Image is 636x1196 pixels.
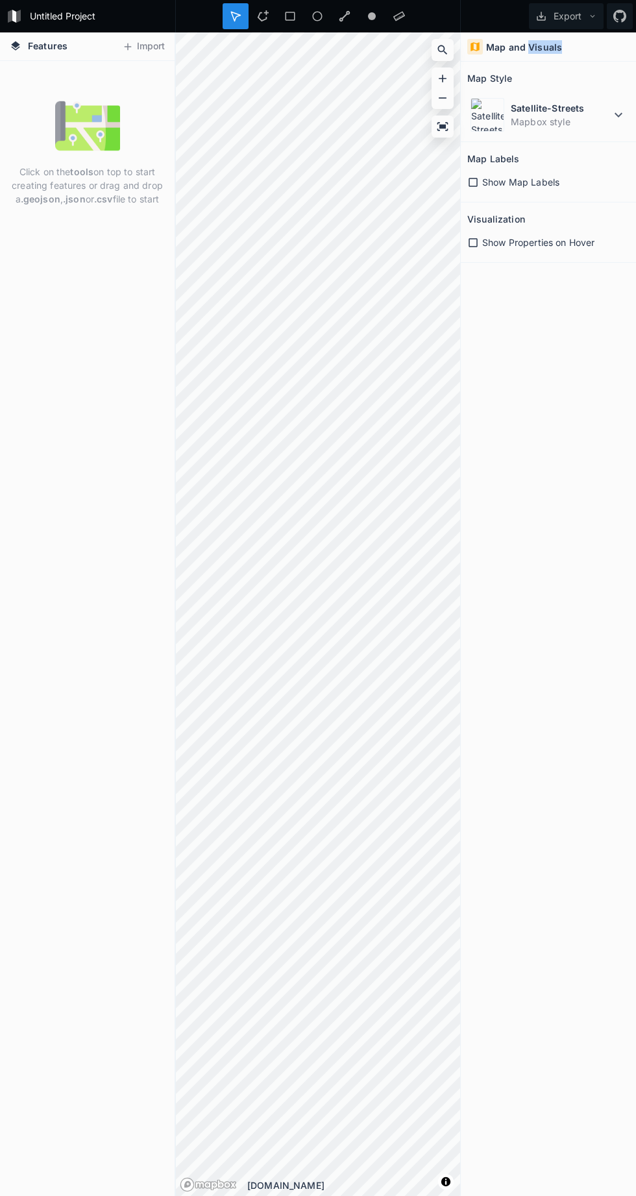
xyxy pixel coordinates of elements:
strong: .json [63,193,86,204]
h2: Visualization [467,209,525,229]
span: Show Properties on Hover [482,236,594,249]
img: Satellite-Streets [471,98,504,132]
h2: Map Style [467,68,512,88]
span: Features [28,39,67,53]
strong: .csv [94,193,113,204]
span: Toggle attribution [442,1175,450,1189]
button: Export [529,3,604,29]
p: Click on the on top to start creating features or drag and drop a , or file to start [10,165,165,206]
h2: Map Labels [467,149,519,169]
strong: tools [70,166,93,177]
a: Mapbox logo [180,1177,237,1192]
span: Show Map Labels [482,175,559,189]
h4: Map and Visuals [486,40,562,54]
img: empty [55,93,120,158]
button: Toggle attribution [438,1174,454,1190]
dt: Satellite-Streets [511,101,611,115]
dd: Mapbox style [511,115,611,128]
div: [DOMAIN_NAME] [247,1178,460,1192]
strong: .geojson [21,193,60,204]
button: Import [116,36,171,57]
